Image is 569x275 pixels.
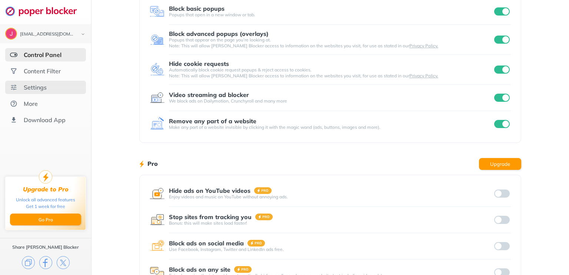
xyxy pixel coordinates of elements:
[23,186,69,193] div: Upgrade to Pro
[255,214,273,220] img: pro-badge.svg
[169,98,493,104] div: We block ads on Dailymotion, Crunchyroll and many more
[79,30,87,38] img: chevron-bottom-black.svg
[169,220,493,226] div: Bonus: this will make sites load faster!
[10,116,17,124] img: download-app.svg
[20,32,75,37] div: jerrys@bairdandwilson.com
[409,43,438,48] a: Privacy Policy.
[24,116,66,124] div: Download App
[150,32,164,47] img: feature icon
[409,73,438,78] a: Privacy Policy.
[169,124,493,130] div: Make any part of a website invisible by clicking it with the magic wand (ads, buttons, images and...
[57,256,70,269] img: x.svg
[247,240,265,247] img: pro-badge.svg
[169,12,493,18] div: Popups that open in a new window or tab.
[6,28,16,39] img: ACg8ocJxJAEgs9QkahZO8ZOoDW5LvuiEM1Qum7kw3Hvcdw01uRL1ow=s96-c
[10,100,17,107] img: about.svg
[234,266,252,273] img: pro-badge.svg
[150,212,164,227] img: feature icon
[139,160,144,168] img: lighting bolt
[169,37,493,49] div: Popups that appear on the page you’re looking at. Note: This will allow [PERSON_NAME] Blocker acc...
[22,256,35,269] img: copy.svg
[169,187,250,194] div: Hide ads on YouTube videos
[150,186,164,201] img: feature icon
[24,100,38,107] div: More
[150,117,164,131] img: feature icon
[169,118,256,124] div: Remove any part of a website
[169,194,493,200] div: Enjoy videos and music on YouTube without annoying ads.
[254,187,272,194] img: pro-badge.svg
[12,244,79,250] div: Share [PERSON_NAME] Blocker
[169,266,230,273] div: Block ads on any site
[10,67,17,75] img: social.svg
[169,91,249,98] div: Video streaming ad blocker
[169,67,493,79] div: Automatically block cookie request popups & reject access to cookies. Note: This will allow [PERS...
[10,84,17,91] img: settings.svg
[39,256,52,269] img: facebook.svg
[169,240,244,247] div: Block ads on social media
[16,197,75,203] div: Unlock all advanced features
[169,214,252,220] div: Stop sites from tracking you
[26,203,65,210] div: Get 1 week for free
[39,170,52,184] img: upgrade-to-pro.svg
[10,214,81,225] button: Go Pro
[147,159,158,168] h1: Pro
[10,51,17,58] img: features-selected.svg
[169,5,224,12] div: Block basic popups
[169,247,493,252] div: Use Facebook, Instagram, Twitter and LinkedIn ads free.
[24,84,47,91] div: Settings
[150,4,164,19] img: feature icon
[150,90,164,105] img: feature icon
[479,158,521,170] button: Upgrade
[24,67,61,75] div: Content Filter
[24,51,61,58] div: Control Panel
[169,60,229,67] div: Hide cookie requests
[150,239,164,254] img: feature icon
[5,6,85,16] img: logo-webpage.svg
[150,62,164,77] img: feature icon
[169,30,269,37] div: Block advanced popups (overlays)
